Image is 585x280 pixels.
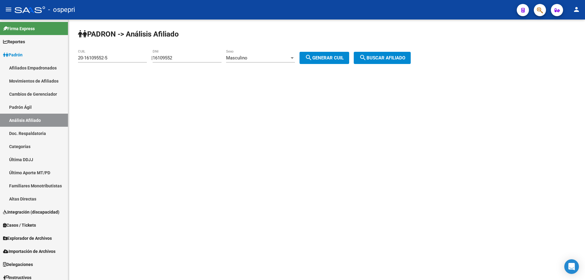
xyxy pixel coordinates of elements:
span: Casos / Tickets [3,222,36,229]
span: - ospepri [48,3,75,16]
span: Masculino [226,55,247,61]
div: Open Intercom Messenger [564,259,579,274]
span: Firma Express [3,25,35,32]
mat-icon: search [359,54,367,61]
strong: PADRON -> Análisis Afiliado [78,30,179,38]
span: Delegaciones [3,261,33,268]
span: Importación de Archivos [3,248,55,255]
span: Reportes [3,38,25,45]
span: Buscar afiliado [359,55,405,61]
span: Explorador de Archivos [3,235,52,242]
div: | [151,55,354,61]
mat-icon: menu [5,6,12,13]
mat-icon: person [573,6,580,13]
span: Integración (discapacidad) [3,209,59,215]
button: Generar CUIL [300,52,349,64]
mat-icon: search [305,54,312,61]
button: Buscar afiliado [354,52,411,64]
span: Padrón [3,51,23,58]
span: Generar CUIL [305,55,344,61]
